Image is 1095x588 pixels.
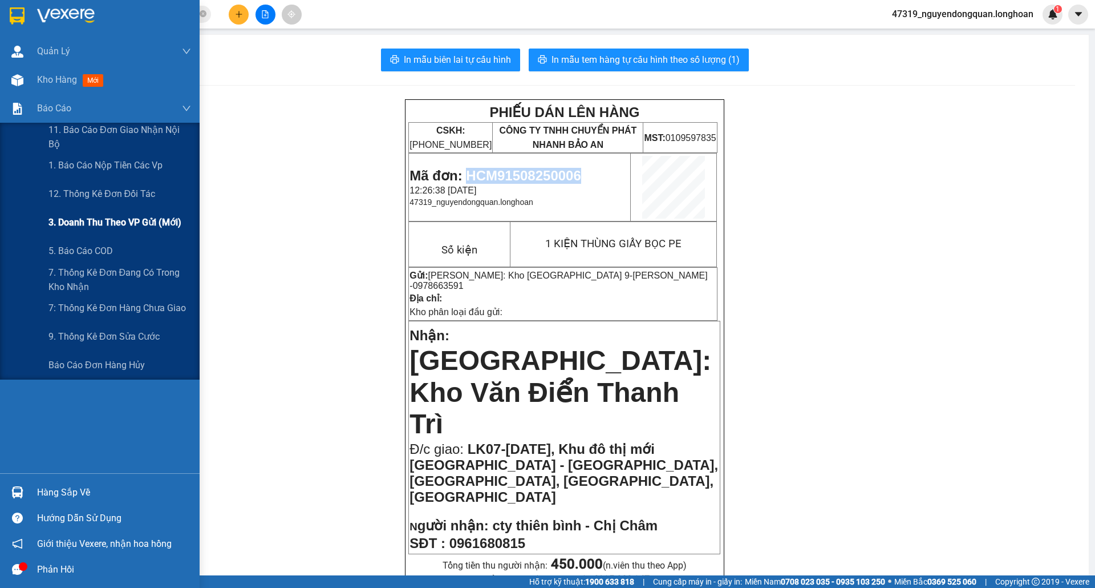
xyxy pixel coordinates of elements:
[229,5,249,25] button: plus
[409,441,467,457] span: Đ/c giao:
[287,10,295,18] span: aim
[409,328,449,343] span: Nhận:
[1056,5,1060,13] span: 1
[409,345,711,439] span: [GEOGRAPHIC_DATA]: Kho Văn Điển Thanh Trì
[888,579,891,584] span: ⚪️
[551,53,740,67] span: In mẫu tem hàng tự cấu hình theo số lượng (1)
[48,187,155,201] span: 12. Thống kê đơn đối tác
[436,126,465,135] strong: CSKH:
[443,560,687,571] span: Tổng tiền thu người nhận:
[449,535,525,551] span: 0961680815
[409,168,581,183] span: Mã đơn: HCM91508250006
[409,521,488,533] strong: N
[538,55,547,66] span: printer
[48,158,163,172] span: 1. Báo cáo nộp tiền các vp
[182,104,191,113] span: down
[5,25,87,45] span: [PHONE_NUMBER]
[551,560,687,571] span: (n.viên thu theo App)
[83,74,103,87] span: mới
[409,535,445,551] strong: SĐT :
[927,577,976,586] strong: 0369 525 060
[428,271,630,280] span: [PERSON_NAME]: Kho [GEOGRAPHIC_DATA] 9
[48,358,145,372] span: Báo cáo đơn hàng hủy
[441,244,477,256] span: Số kiện
[413,281,464,291] span: 0978663591
[48,329,160,344] span: 9. Thống kê đơn sửa cước
[5,61,176,76] span: Mã đơn: HCM91508250005
[255,5,275,25] button: file-add
[745,575,885,588] span: Miền Nam
[529,49,749,71] button: printerIn mẫu tem hàng tự cấu hình theo số lượng (1)
[37,44,70,58] span: Quản Lý
[37,74,77,85] span: Kho hàng
[90,25,228,45] span: CÔNG TY TNHH CHUYỂN PHÁT NHANH BẢO AN
[11,103,23,115] img: solution-icon
[1073,9,1084,19] span: caret-down
[182,47,191,56] span: down
[551,556,603,572] strong: 450.000
[409,271,707,291] span: -
[1054,5,1062,13] sup: 1
[409,186,476,195] span: 12:26:38 [DATE]
[409,198,533,207] span: 47319_nguyendongquan.longhoan
[200,10,206,17] span: close-circle
[37,510,191,527] div: Hướng dẫn sử dụng
[48,301,186,315] span: 7: Thống kê đơn hàng chưa giao
[5,79,71,88] span: 12:04:43 [DATE]
[1032,578,1040,586] span: copyright
[381,49,520,71] button: printerIn mẫu biên lai tự cấu hình
[12,538,23,549] span: notification
[409,441,718,505] span: LK07-[DATE], Khu đô thị mới [GEOGRAPHIC_DATA] - [GEOGRAPHIC_DATA], [GEOGRAPHIC_DATA], [GEOGRAPHIC...
[492,518,658,533] span: cty thiên bình - Chị Châm
[480,574,650,585] span: Phản ánh n.viên thu sai tiền:
[644,133,665,143] strong: MST:
[1048,9,1058,19] img: icon-new-feature
[409,126,492,150] span: [PHONE_NUMBER]
[37,101,71,115] span: Báo cáo
[48,123,191,151] span: 11. Báo cáo đơn giao nhận nội bộ
[409,293,442,303] strong: Địa chỉ:
[489,104,639,120] strong: PHIẾU DÁN LÊN HÀNG
[11,486,23,498] img: warehouse-icon
[200,9,206,20] span: close-circle
[10,7,25,25] img: logo-vxr
[644,133,716,143] span: 0109597835
[499,126,636,150] span: CÔNG TY TNHH CHUYỂN PHÁT NHANH BẢO AN
[545,237,682,250] span: 1 KIỆN THÙNG GIẤY BỌC PE
[282,5,302,25] button: aim
[409,271,428,280] strong: Gửi:
[883,7,1043,21] span: 47319_nguyendongquan.longhoan
[643,575,644,588] span: |
[404,53,511,67] span: In mẫu biên lai tự cấu hình
[409,307,502,317] span: Kho phân loại đầu gửi:
[80,5,230,21] strong: PHIẾU DÁN LÊN HÀNG
[1068,5,1088,25] button: caret-down
[261,10,269,18] span: file-add
[48,265,191,294] span: 7. Thống kê đơn đang có trong kho nhận
[985,575,987,588] span: |
[11,74,23,86] img: warehouse-icon
[653,575,742,588] span: Cung cấp máy in - giấy in:
[781,577,885,586] strong: 0708 023 035 - 0935 103 250
[48,244,113,258] span: 5. Báo cáo COD
[409,271,707,291] span: [PERSON_NAME] -
[37,537,172,551] span: Giới thiệu Vexere, nhận hoa hồng
[12,564,23,575] span: message
[417,518,489,533] span: gười nhận:
[11,46,23,58] img: warehouse-icon
[585,577,634,586] strong: 1900 633 818
[12,513,23,523] span: question-circle
[235,10,243,18] span: plus
[37,484,191,501] div: Hàng sắp về
[48,215,181,229] span: 3. Doanh Thu theo VP Gửi (mới)
[37,561,191,578] div: Phản hồi
[31,25,60,34] strong: CSKH:
[594,574,650,585] strong: 0325.000.247
[390,55,399,66] span: printer
[894,575,976,588] span: Miền Bắc
[529,575,634,588] span: Hỗ trợ kỹ thuật:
